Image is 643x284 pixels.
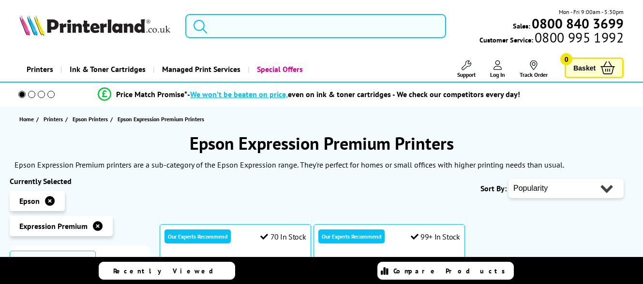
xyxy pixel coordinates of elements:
[457,60,476,78] a: Support
[513,21,530,30] span: Sales:
[520,60,548,78] a: Track Order
[44,114,63,124] span: Printers
[118,115,204,123] span: Epson Expression Premium Printers
[377,262,514,280] a: Compare Products
[530,19,624,28] a: 0800 840 3699
[73,114,108,124] span: Epson Printers
[248,57,310,82] a: Special Offers
[411,232,460,241] div: 99+ In Stock
[457,71,476,78] span: Support
[532,14,624,32] b: 0800 840 3699
[190,89,288,99] span: We won’t be beaten on price,
[5,86,613,103] li: modal_Promise
[318,229,385,243] div: Our Experts Recommend
[44,114,65,124] a: Printers
[565,57,624,78] a: Basket 0
[490,60,505,78] a: Log In
[19,14,170,36] img: Printerland Logo
[560,53,572,65] span: 0
[559,7,624,16] span: Mon - Fri 9:00am - 5:30pm
[490,71,505,78] span: Log In
[15,160,564,170] p: Epson Expression Premium printers are a sub-category of the Epson Expression range. They're perfe...
[153,57,248,82] a: Managed Print Services
[187,89,520,99] div: - even on ink & toner cartridges - We check our competitors every day!
[113,267,223,275] span: Recently Viewed
[19,57,60,82] a: Printers
[116,89,187,99] span: Price Match Promise*
[480,184,507,193] span: Sort By:
[10,132,633,155] h1: Epson Expression Premium Printers
[393,267,510,275] span: Compare Products
[260,232,306,241] div: 70 In Stock
[99,262,235,280] a: Recently Viewed
[19,221,88,231] span: Expression Premium
[70,57,146,82] span: Ink & Toner Cartridges
[73,114,110,124] a: Epson Printers
[164,229,231,243] div: Our Experts Recommend
[19,114,36,124] a: Home
[573,61,596,74] span: Basket
[10,176,150,186] div: Currently Selected
[479,33,624,44] span: Customer Service:
[19,14,173,38] a: Printerland Logo
[533,33,624,42] span: 0800 995 1992
[19,196,40,206] span: Epson
[60,57,153,82] a: Ink & Toner Cartridges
